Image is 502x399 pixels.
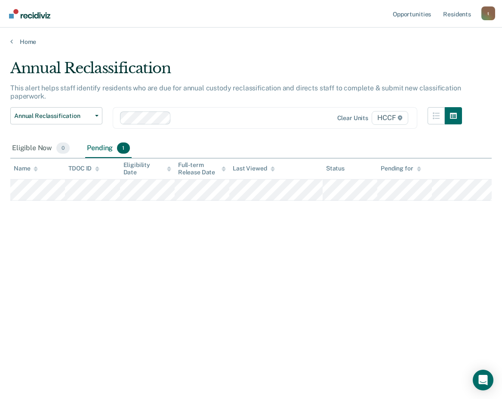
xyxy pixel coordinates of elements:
[481,6,495,20] div: t
[10,59,462,84] div: Annual Reclassification
[372,111,408,125] span: HCCF
[9,9,50,19] img: Recidiviz
[85,139,131,158] div: Pending1
[337,114,369,122] div: Clear units
[10,38,492,46] a: Home
[481,6,495,20] button: Profile dropdown button
[381,165,421,172] div: Pending for
[10,107,102,124] button: Annual Reclassification
[178,161,226,176] div: Full-term Release Date
[14,112,92,120] span: Annual Reclassification
[123,161,171,176] div: Eligibility Date
[233,165,274,172] div: Last Viewed
[10,139,71,158] div: Eligible Now0
[473,370,493,390] div: Open Intercom Messenger
[68,165,99,172] div: TDOC ID
[56,142,70,154] span: 0
[10,84,461,100] p: This alert helps staff identify residents who are due for annual custody reclassification and dir...
[326,165,345,172] div: Status
[117,142,129,154] span: 1
[14,165,38,172] div: Name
